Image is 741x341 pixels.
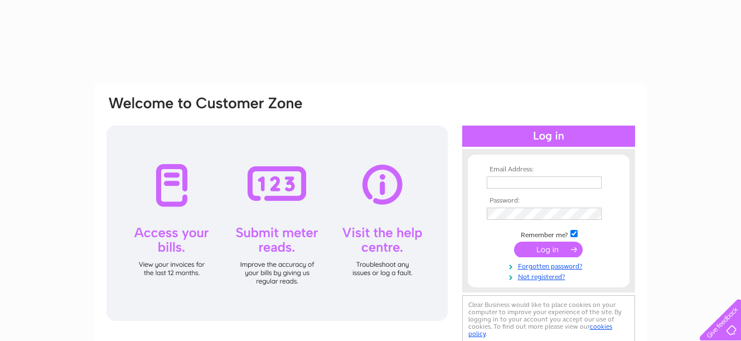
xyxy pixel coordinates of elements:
[484,197,613,205] th: Password:
[487,271,613,281] a: Not registered?
[468,323,612,338] a: cookies policy
[487,260,613,271] a: Forgotten password?
[484,166,613,174] th: Email Address:
[484,228,613,239] td: Remember me?
[514,242,583,257] input: Submit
